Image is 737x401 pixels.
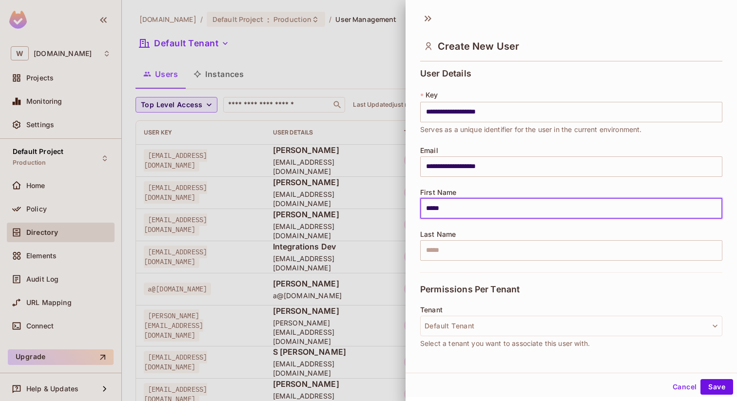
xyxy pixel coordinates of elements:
[438,40,519,52] span: Create New User
[420,147,438,154] span: Email
[420,189,457,196] span: First Name
[700,379,733,395] button: Save
[669,379,700,395] button: Cancel
[420,316,722,336] button: Default Tenant
[426,91,438,99] span: Key
[420,69,471,78] span: User Details
[420,124,642,135] span: Serves as a unique identifier for the user in the current environment.
[420,338,590,349] span: Select a tenant you want to associate this user with.
[420,285,520,294] span: Permissions Per Tenant
[420,306,443,314] span: Tenant
[420,230,456,238] span: Last Name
